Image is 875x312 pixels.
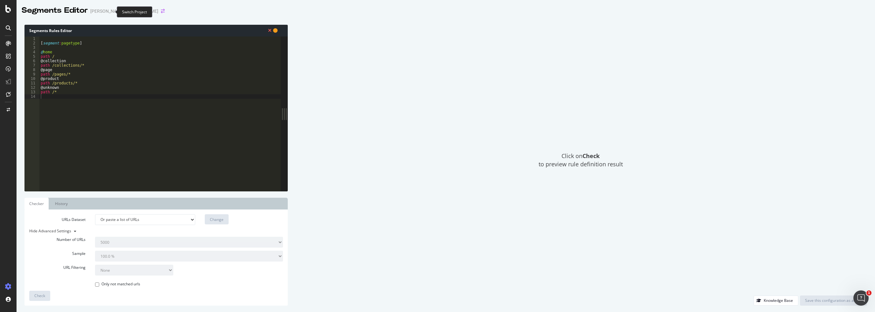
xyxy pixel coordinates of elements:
[95,282,99,287] input: Only not matched urls
[24,50,39,54] div: 4
[24,54,39,59] div: 5
[24,198,49,209] a: Checker
[754,298,798,303] a: Knowledge Base
[161,9,165,13] div: arrow-right-arrow-left
[24,41,39,45] div: 2
[582,152,600,160] strong: Check
[205,214,229,224] button: Change
[29,291,50,301] button: Check
[24,63,39,68] div: 7
[24,94,39,99] div: 14
[210,217,224,222] div: Change
[800,295,867,306] button: Save this configuration as active
[24,72,39,76] div: 9
[24,25,288,37] div: Segments Rules Editor
[34,293,45,298] span: Check
[24,85,39,90] div: 12
[24,90,39,94] div: 13
[24,228,278,234] div: Hide Advanced Settings
[50,198,72,209] a: History
[764,298,793,303] div: Knowledge Base
[117,6,152,17] div: Switch Project
[24,251,90,256] label: Sample
[853,290,869,306] iframe: Intercom live chat
[754,295,798,306] button: Knowledge Base
[539,152,623,168] span: Click on to preview rule definition result
[24,214,90,225] label: URLs Dataset
[24,265,90,270] label: URL Filtering
[805,298,862,303] div: Save this configuration as active
[95,281,140,288] label: Only not matched urls
[268,27,272,33] span: Syntax is invalid
[24,237,90,242] label: Number of URLs
[866,290,872,295] span: 1
[90,8,158,14] div: [PERSON_NAME][DOMAIN_NAME]
[273,27,278,33] span: You have unsaved modifications
[24,37,39,41] div: 1
[24,81,39,85] div: 11
[24,68,39,72] div: 8
[24,76,39,81] div: 10
[24,45,39,50] div: 3
[22,5,88,16] div: Segments Editor
[24,59,39,63] div: 6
